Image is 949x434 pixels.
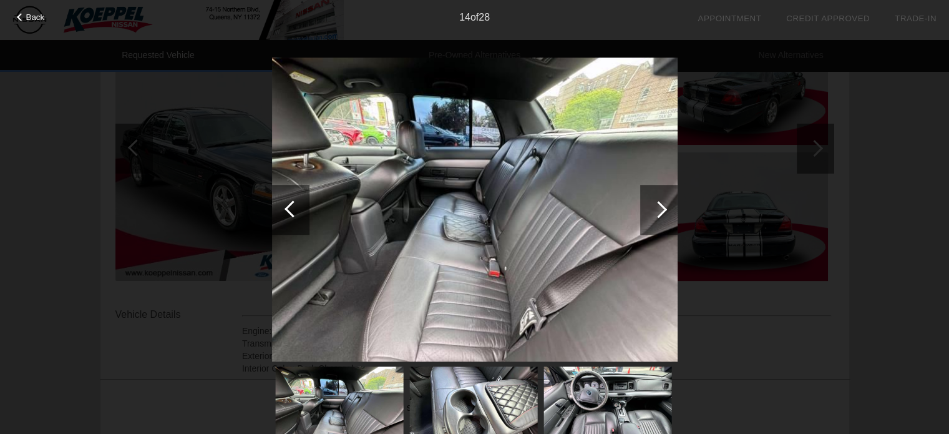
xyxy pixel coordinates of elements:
[479,12,490,22] span: 28
[459,12,470,22] span: 14
[272,57,678,362] img: 0d575084-0a76-45da-8e49-1b8a3af05027.jpg
[26,12,45,22] span: Back
[698,14,761,23] a: Appointment
[895,14,937,23] a: Trade-In
[786,14,870,23] a: Credit Approved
